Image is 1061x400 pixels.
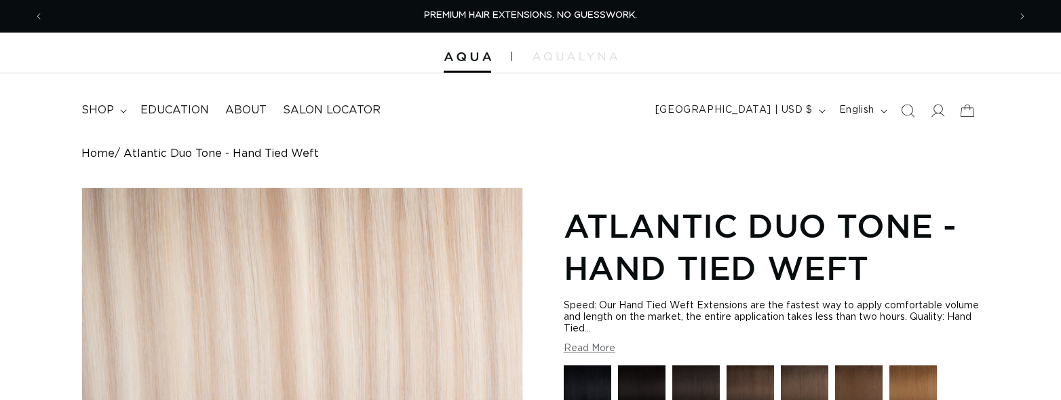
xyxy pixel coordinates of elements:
[647,98,831,124] button: [GEOGRAPHIC_DATA] | USD $
[564,343,615,354] button: Read More
[564,300,980,335] div: Speed: Our Hand Tied Weft Extensions are the fastest way to apply comfortable volume and length o...
[893,96,923,126] summary: Search
[132,95,217,126] a: Education
[81,103,114,117] span: shop
[275,95,389,126] a: Salon Locator
[24,3,54,29] button: Previous announcement
[839,103,874,117] span: English
[1007,3,1037,29] button: Next announcement
[444,52,491,62] img: Aqua Hair Extensions
[81,147,980,160] nav: breadcrumbs
[655,103,813,117] span: [GEOGRAPHIC_DATA] | USD $
[564,204,980,289] h1: Atlantic Duo Tone - Hand Tied Weft
[225,103,267,117] span: About
[533,52,617,60] img: aqualyna.com
[424,11,637,20] span: PREMIUM HAIR EXTENSIONS. NO GUESSWORK.
[140,103,209,117] span: Education
[217,95,275,126] a: About
[283,103,381,117] span: Salon Locator
[123,147,319,160] span: Atlantic Duo Tone - Hand Tied Weft
[831,98,893,124] button: English
[73,95,132,126] summary: shop
[81,147,115,160] a: Home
